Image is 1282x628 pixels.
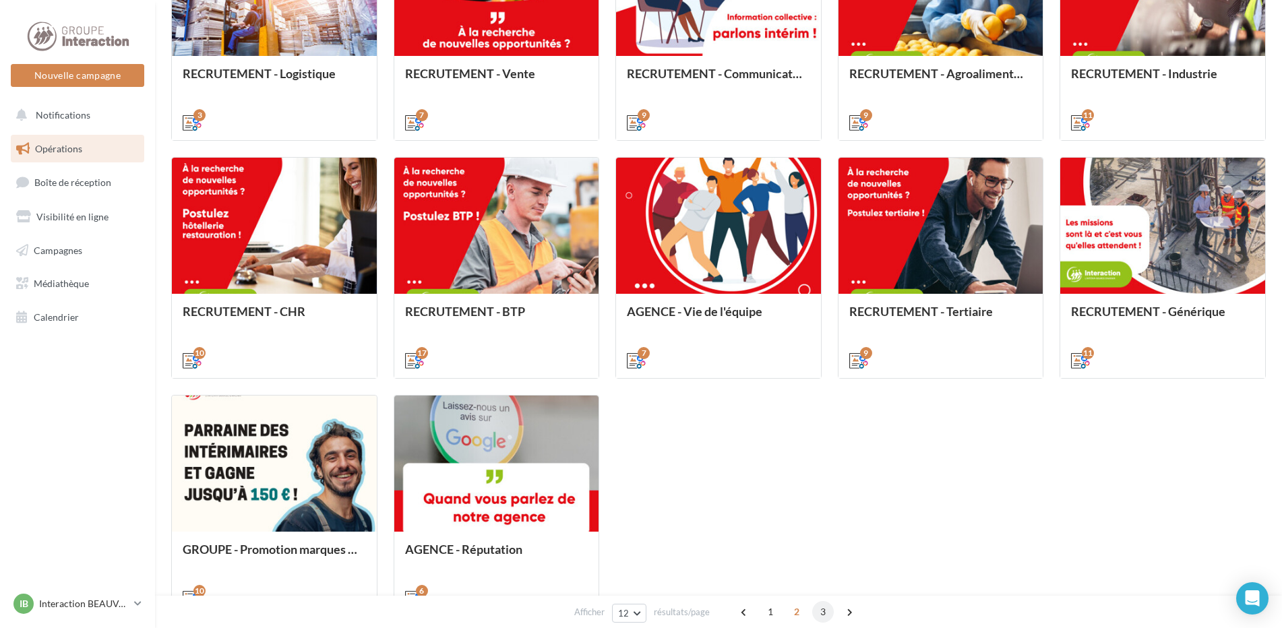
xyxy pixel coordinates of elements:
span: 2 [786,601,807,623]
span: 12 [618,608,630,619]
span: Afficher [574,606,605,619]
div: 3 [193,109,206,121]
div: RECRUTEMENT - Logistique [183,67,366,94]
div: 11 [1082,347,1094,359]
div: 10 [193,585,206,597]
div: RECRUTEMENT - Communication externe [627,67,810,94]
a: Boîte de réception [8,168,147,197]
div: GROUPE - Promotion marques et offres [183,542,366,569]
span: Opérations [35,143,82,154]
a: Campagnes [8,237,147,265]
div: Open Intercom Messenger [1236,582,1269,615]
a: Visibilité en ligne [8,203,147,231]
div: RECRUTEMENT - BTP [405,305,588,332]
p: Interaction BEAUVAIS [39,597,129,610]
div: RECRUTEMENT - Industrie [1071,67,1254,94]
div: 10 [193,347,206,359]
span: Notifications [36,109,90,121]
span: Médiathèque [34,278,89,289]
button: Notifications [8,101,142,129]
span: Calendrier [34,311,79,323]
div: 17 [416,347,428,359]
div: RECRUTEMENT - Vente [405,67,588,94]
div: AGENCE - Réputation [405,542,588,569]
div: RECRUTEMENT - Générique [1071,305,1254,332]
div: RECRUTEMENT - CHR [183,305,366,332]
a: Médiathèque [8,270,147,298]
span: Boîte de réception [34,177,111,188]
div: 7 [416,109,428,121]
div: RECRUTEMENT - Agroalimentaire [849,67,1033,94]
button: 12 [612,604,646,623]
span: 1 [760,601,781,623]
div: RECRUTEMENT - Tertiaire [849,305,1033,332]
span: 3 [812,601,834,623]
span: Visibilité en ligne [36,211,109,222]
div: 9 [860,109,872,121]
div: 9 [860,347,872,359]
div: 11 [1082,109,1094,121]
button: Nouvelle campagne [11,64,144,87]
div: AGENCE - Vie de l'équipe [627,305,810,332]
a: Opérations [8,135,147,163]
a: IB Interaction BEAUVAIS [11,591,144,617]
span: IB [20,597,28,610]
div: 9 [638,109,650,121]
div: 7 [638,347,650,359]
a: Calendrier [8,303,147,332]
span: résultats/page [654,606,710,619]
div: 6 [416,585,428,597]
span: Campagnes [34,244,82,255]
